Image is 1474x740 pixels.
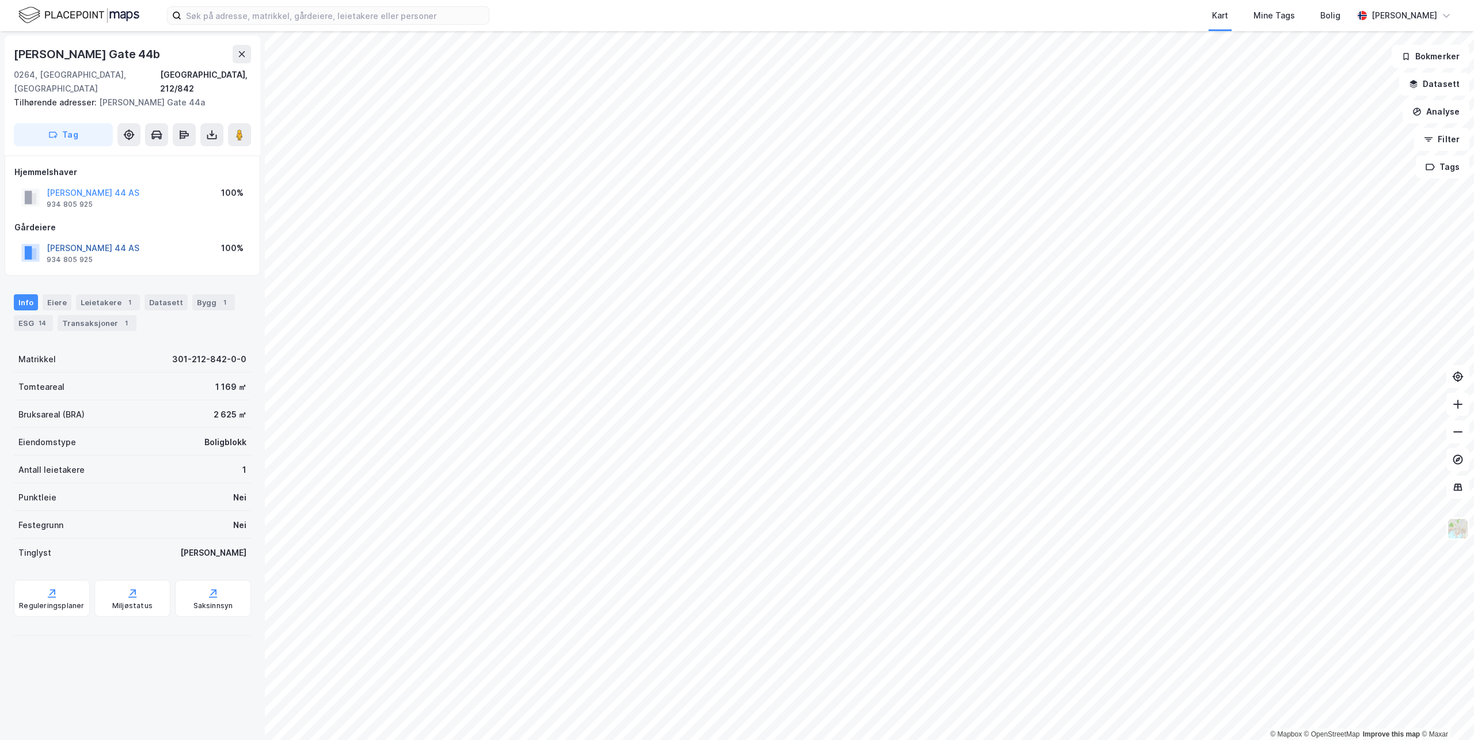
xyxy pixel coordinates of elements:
[14,165,250,179] div: Hjemmelshaver
[145,294,188,310] div: Datasett
[221,186,244,200] div: 100%
[120,317,132,329] div: 1
[181,7,489,24] input: Søk på adresse, matrikkel, gårdeiere, leietakere eller personer
[43,294,71,310] div: Eiere
[18,380,64,394] div: Tomteareal
[112,601,153,610] div: Miljøstatus
[172,352,246,366] div: 301-212-842-0-0
[14,221,250,234] div: Gårdeiere
[1320,9,1340,22] div: Bolig
[18,5,139,25] img: logo.f888ab2527a4732fd821a326f86c7f29.svg
[193,601,233,610] div: Saksinnsyn
[233,518,246,532] div: Nei
[14,294,38,310] div: Info
[1372,9,1437,22] div: [PERSON_NAME]
[18,518,63,532] div: Festegrunn
[1304,730,1360,738] a: OpenStreetMap
[215,380,246,394] div: 1 169 ㎡
[219,297,230,308] div: 1
[18,435,76,449] div: Eiendomstype
[14,45,162,63] div: [PERSON_NAME] Gate 44b
[47,200,93,209] div: 934 805 925
[1447,518,1469,540] img: Z
[14,68,160,96] div: 0264, [GEOGRAPHIC_DATA], [GEOGRAPHIC_DATA]
[1253,9,1295,22] div: Mine Tags
[242,463,246,477] div: 1
[1399,73,1469,96] button: Datasett
[204,435,246,449] div: Boligblokk
[18,463,85,477] div: Antall leietakere
[1392,45,1469,68] button: Bokmerker
[1416,685,1474,740] div: Kontrollprogram for chat
[1270,730,1302,738] a: Mapbox
[14,96,242,109] div: [PERSON_NAME] Gate 44a
[221,241,244,255] div: 100%
[18,546,51,560] div: Tinglyst
[1403,100,1469,123] button: Analyse
[58,315,136,331] div: Transaksjoner
[1212,9,1228,22] div: Kart
[36,317,48,329] div: 14
[1416,155,1469,179] button: Tags
[180,546,246,560] div: [PERSON_NAME]
[18,352,56,366] div: Matrikkel
[214,408,246,422] div: 2 625 ㎡
[192,294,235,310] div: Bygg
[160,68,251,96] div: [GEOGRAPHIC_DATA], 212/842
[18,491,56,504] div: Punktleie
[1363,730,1420,738] a: Improve this map
[14,97,99,107] span: Tilhørende adresser:
[47,255,93,264] div: 934 805 925
[76,294,140,310] div: Leietakere
[14,315,53,331] div: ESG
[233,491,246,504] div: Nei
[1416,685,1474,740] iframe: Chat Widget
[1414,128,1469,151] button: Filter
[14,123,113,146] button: Tag
[19,601,84,610] div: Reguleringsplaner
[18,408,85,422] div: Bruksareal (BRA)
[124,297,135,308] div: 1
